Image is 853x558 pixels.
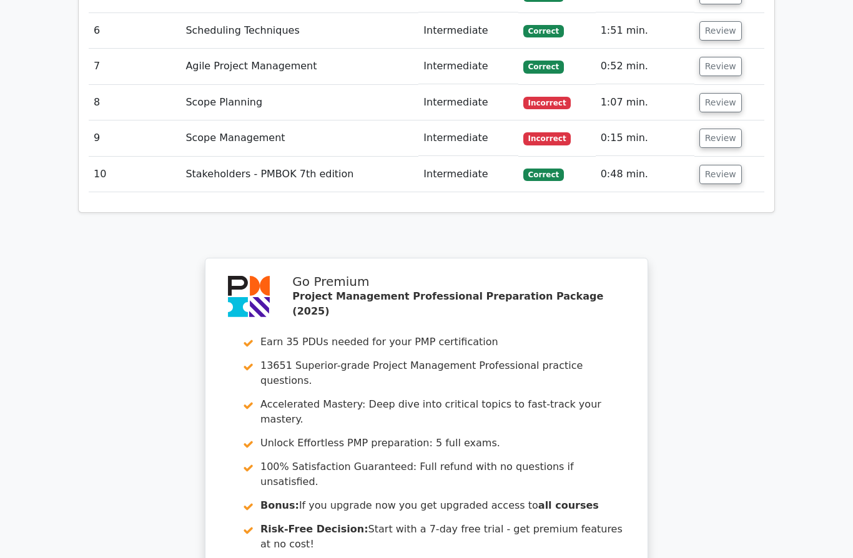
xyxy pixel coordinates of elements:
button: Review [699,57,742,77]
td: 10 [89,157,180,193]
td: 0:15 min. [596,121,694,157]
td: 1:07 min. [596,86,694,121]
td: 8 [89,86,180,121]
td: Intermediate [418,14,518,49]
span: Correct [523,61,564,74]
td: Agile Project Management [180,49,418,85]
td: 7 [89,49,180,85]
span: Correct [523,26,564,38]
td: Scope Planning [180,86,418,121]
span: Correct [523,169,564,182]
td: 6 [89,14,180,49]
td: 9 [89,121,180,157]
td: Stakeholders - PMBOK 7th edition [180,157,418,193]
td: 0:52 min. [596,49,694,85]
span: Incorrect [523,97,571,110]
button: Review [699,22,742,41]
span: Incorrect [523,133,571,145]
td: Scheduling Techniques [180,14,418,49]
td: Intermediate [418,121,518,157]
button: Review [699,94,742,113]
td: 1:51 min. [596,14,694,49]
td: Scope Management [180,121,418,157]
button: Review [699,165,742,185]
button: Review [699,129,742,149]
td: 0:48 min. [596,157,694,193]
td: Intermediate [418,86,518,121]
td: Intermediate [418,157,518,193]
td: Intermediate [418,49,518,85]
